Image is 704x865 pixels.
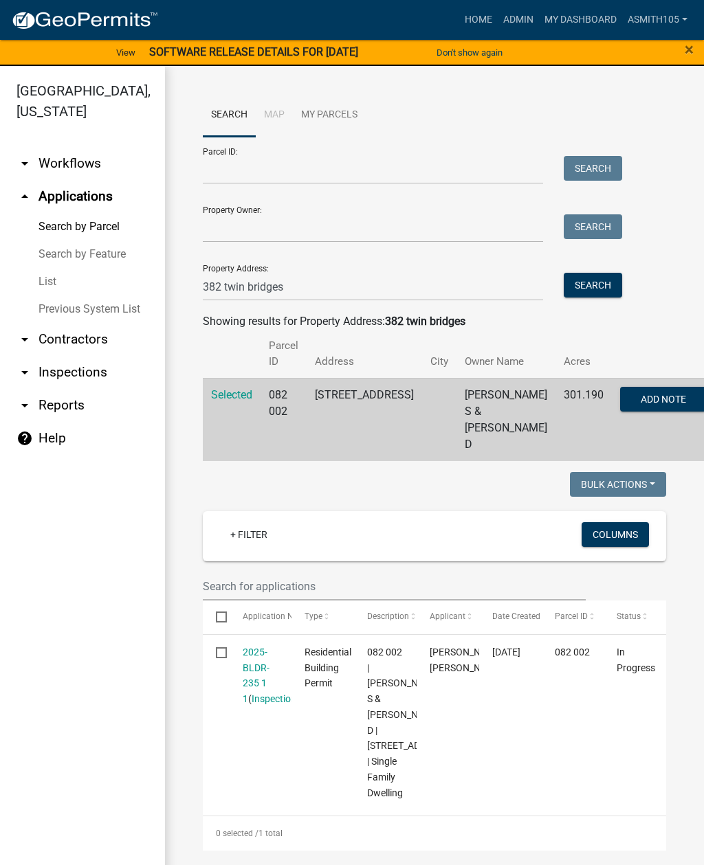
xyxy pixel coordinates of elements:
th: Address [307,330,422,378]
th: City [422,330,456,378]
a: Selected [211,388,252,401]
td: [PERSON_NAME] S & [PERSON_NAME] D [456,378,555,461]
button: Close [685,41,694,58]
a: My Parcels [293,93,366,137]
a: Admin [498,7,539,33]
span: Application Number [243,611,318,621]
datatable-header-cell: Date Created [479,600,542,633]
input: Search for applications [203,572,586,600]
a: + Filter [219,522,278,547]
button: Search [564,273,622,297]
datatable-header-cell: Parcel ID [541,600,604,633]
span: Parcel ID [555,611,588,621]
i: arrow_drop_down [16,155,33,172]
button: Bulk Actions [570,472,666,497]
datatable-header-cell: Type [291,600,354,633]
span: Status [617,611,641,621]
a: My Dashboard [539,7,622,33]
th: Owner Name [456,330,555,378]
i: help [16,430,33,447]
strong: 382 twin bridges [385,315,465,328]
span: Description [367,611,409,621]
span: Type [305,611,322,621]
span: Applicant [430,611,465,621]
strong: SOFTWARE RELEASE DETAILS FOR [DATE] [149,45,358,58]
th: Acres [555,330,612,378]
span: Add Note [641,393,686,404]
span: × [685,40,694,59]
a: Inspections [252,693,301,704]
datatable-header-cell: Status [604,600,666,633]
i: arrow_drop_down [16,331,33,348]
span: 0 selected / [216,829,258,838]
button: Search [564,156,622,181]
datatable-header-cell: Select [203,600,229,633]
td: 082 002 [261,378,307,461]
button: Don't show again [431,41,508,64]
td: [STREET_ADDRESS] [307,378,422,461]
span: 082 002 [555,647,590,658]
th: Parcel ID [261,330,307,378]
div: 1 total [203,816,666,851]
button: Columns [582,522,649,547]
datatable-header-cell: Application Number [229,600,291,633]
datatable-header-cell: Description [354,600,417,633]
span: In Progress [617,647,655,673]
span: Anthony Steve Newman [430,647,503,673]
div: Showing results for Property Address: [203,313,666,330]
td: 301.190 [555,378,612,461]
i: arrow_drop_down [16,364,33,381]
a: View [111,41,141,64]
a: asmith105 [622,7,693,33]
a: Home [459,7,498,33]
datatable-header-cell: Applicant [417,600,479,633]
i: arrow_drop_down [16,397,33,414]
button: Search [564,214,622,239]
span: Date Created [492,611,540,621]
a: 2025-BLDR-235 1 1 [243,647,269,704]
div: ( ) [243,644,278,707]
span: 082 002 | NEWMAN ANTHONY S & TEENA D | 382 TWIN BRIDGES RD SW | Single Family Dwelling [367,647,452,798]
a: Search [203,93,256,137]
span: Residential Building Permit [305,647,351,689]
span: 08/03/2025 [492,647,520,658]
i: arrow_drop_up [16,188,33,205]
